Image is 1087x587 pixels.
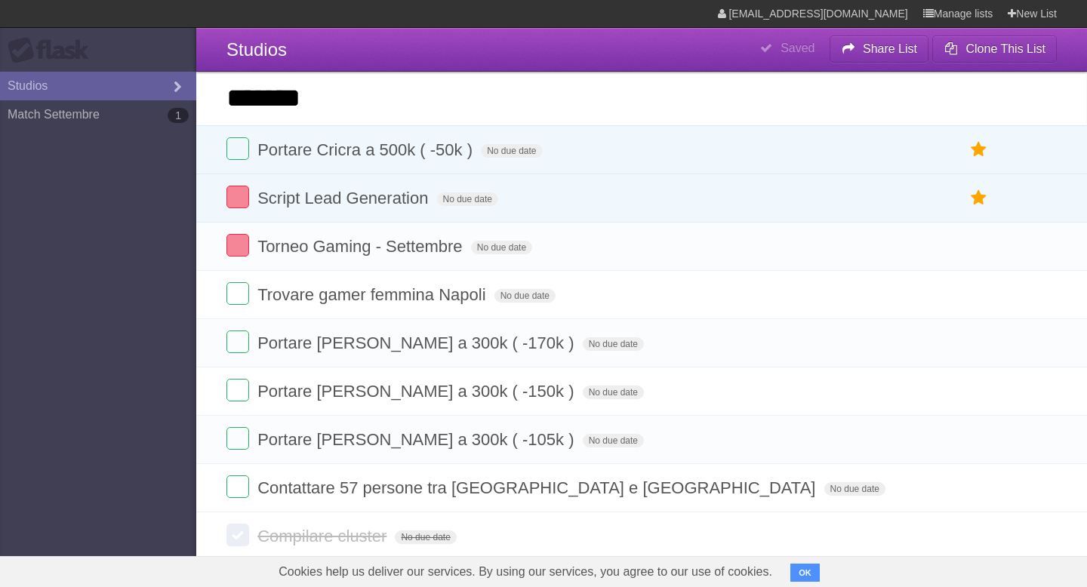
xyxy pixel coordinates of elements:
[471,241,532,254] span: No due date
[583,386,644,399] span: No due date
[481,144,542,158] span: No due date
[781,41,814,54] b: Saved
[824,482,885,496] span: No due date
[257,333,577,352] span: Portare [PERSON_NAME] a 300k ( -170k )
[830,35,929,63] button: Share List
[226,282,249,305] label: Done
[226,234,249,257] label: Done
[965,186,993,211] label: Star task
[257,140,476,159] span: Portare Cricra a 500k ( -50k )
[257,430,577,449] span: Portare [PERSON_NAME] a 300k ( -105k )
[257,285,489,304] span: Trovare gamer femmina Napoli
[257,189,432,207] span: Script Lead Generation
[257,478,819,497] span: Contattare 57 persone tra [GEOGRAPHIC_DATA] e [GEOGRAPHIC_DATA]
[257,527,390,546] span: Compilare cluster
[226,330,249,353] label: Done
[583,434,644,447] span: No due date
[263,557,787,587] span: Cookies help us deliver our services. By using our services, you agree to our use of cookies.
[226,137,249,160] label: Done
[583,337,644,351] span: No due date
[257,382,577,401] span: Portare [PERSON_NAME] a 300k ( -150k )
[437,192,498,206] span: No due date
[494,289,556,303] span: No due date
[257,237,466,256] span: Torneo Gaming - Settembre
[863,42,917,55] b: Share List
[226,39,287,60] span: Studios
[932,35,1057,63] button: Clone This List
[226,379,249,401] label: Done
[168,108,189,123] b: 1
[226,524,249,546] label: Done
[226,186,249,208] label: Done
[790,564,820,582] button: OK
[395,530,456,544] span: No due date
[226,475,249,498] label: Done
[226,427,249,450] label: Done
[965,137,993,162] label: Star task
[8,37,98,64] div: Flask
[965,42,1045,55] b: Clone This List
